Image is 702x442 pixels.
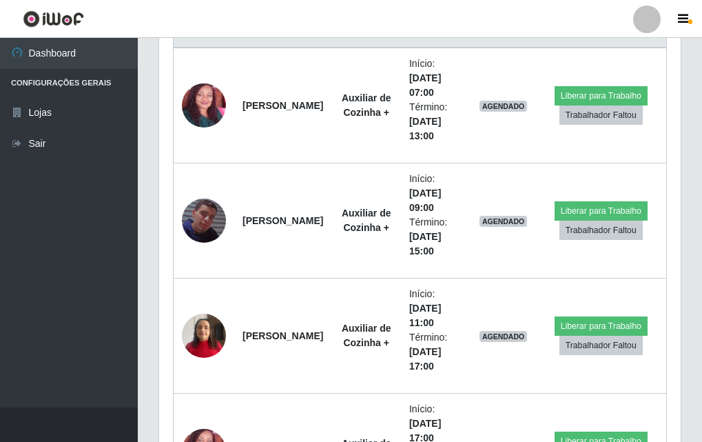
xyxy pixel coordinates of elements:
[409,72,441,98] time: [DATE] 07:00
[242,215,323,226] strong: [PERSON_NAME]
[409,303,441,328] time: [DATE] 11:00
[342,92,391,118] strong: Auxiliar de Cozinha +
[409,188,441,213] time: [DATE] 09:00
[555,201,648,221] button: Liberar para Trabalho
[342,208,391,233] strong: Auxiliar de Cozinha +
[409,57,463,100] li: Início:
[479,331,528,342] span: AGENDADO
[409,100,463,143] li: Término:
[559,221,643,240] button: Trabalhador Faltou
[409,215,463,259] li: Término:
[409,231,441,257] time: [DATE] 15:00
[409,116,441,141] time: [DATE] 13:00
[479,216,528,227] span: AGENDADO
[182,306,226,365] img: 1737135977494.jpeg
[409,287,463,330] li: Início:
[409,172,463,215] li: Início:
[409,346,441,372] time: [DATE] 17:00
[182,60,226,151] img: 1695958183677.jpeg
[559,106,643,125] button: Trabalhador Faltou
[555,86,648,106] button: Liberar para Trabalho
[23,10,84,28] img: CoreUI Logo
[342,323,391,348] strong: Auxiliar de Cozinha +
[242,330,323,341] strong: [PERSON_NAME]
[479,101,528,112] span: AGENDADO
[559,336,643,355] button: Trabalhador Faltou
[242,100,323,111] strong: [PERSON_NAME]
[409,330,463,374] li: Término:
[555,317,648,336] button: Liberar para Trabalho
[182,181,226,260] img: 1738595682776.jpeg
